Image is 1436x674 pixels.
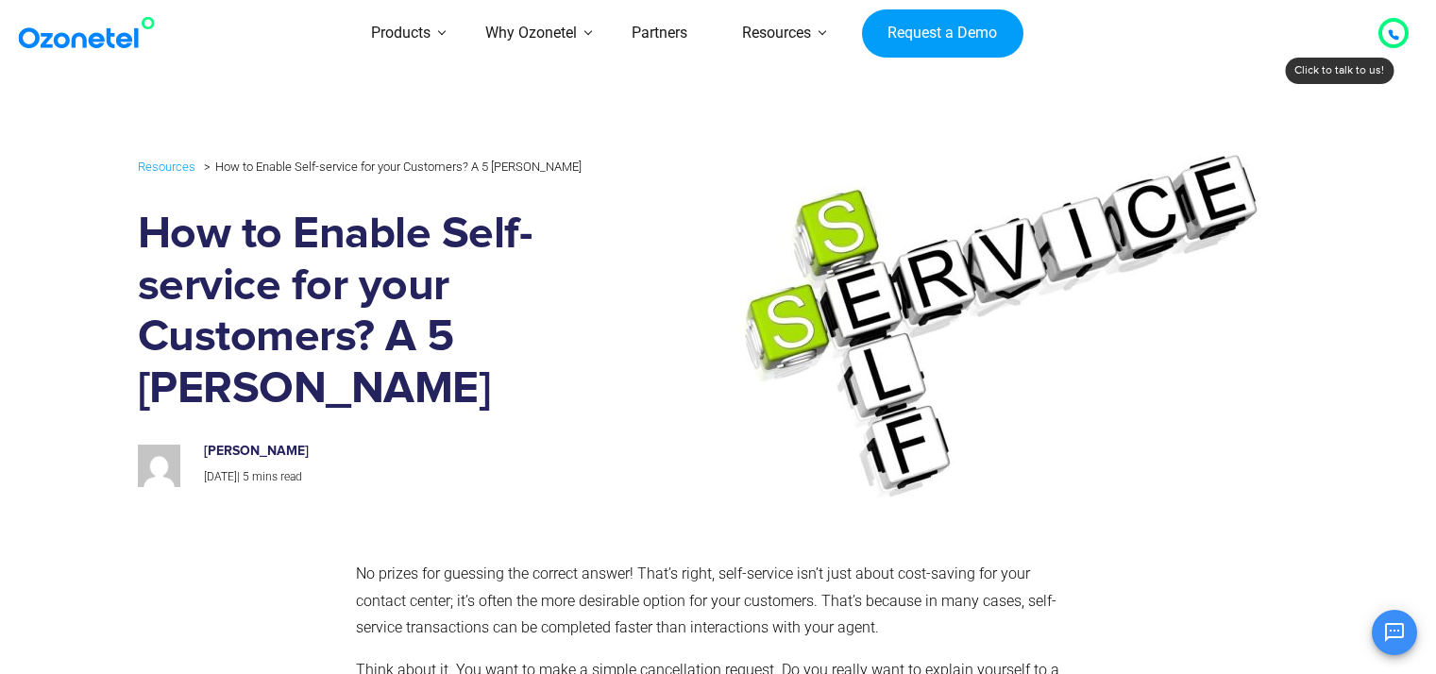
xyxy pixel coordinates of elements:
[204,467,602,488] p: |
[1372,610,1417,655] button: Open chat
[252,470,302,483] span: mins read
[243,470,249,483] span: 5
[138,209,622,416] h1: How to Enable Self-service for your Customers? A 5 [PERSON_NAME]
[199,155,582,178] li: How to Enable Self-service for your Customers? A 5 [PERSON_NAME]
[138,156,195,177] a: Resources
[356,561,1073,642] p: No prizes for guessing the correct answer! That’s right, self-service isn’t just about cost-savin...
[862,9,1023,59] a: Request a Demo
[138,445,180,487] img: 4b37bf29a85883ff6b7148a8970fe41aab027afb6e69c8ab3d6dde174307cbd0
[204,444,602,460] h6: [PERSON_NAME]
[204,470,237,483] span: [DATE]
